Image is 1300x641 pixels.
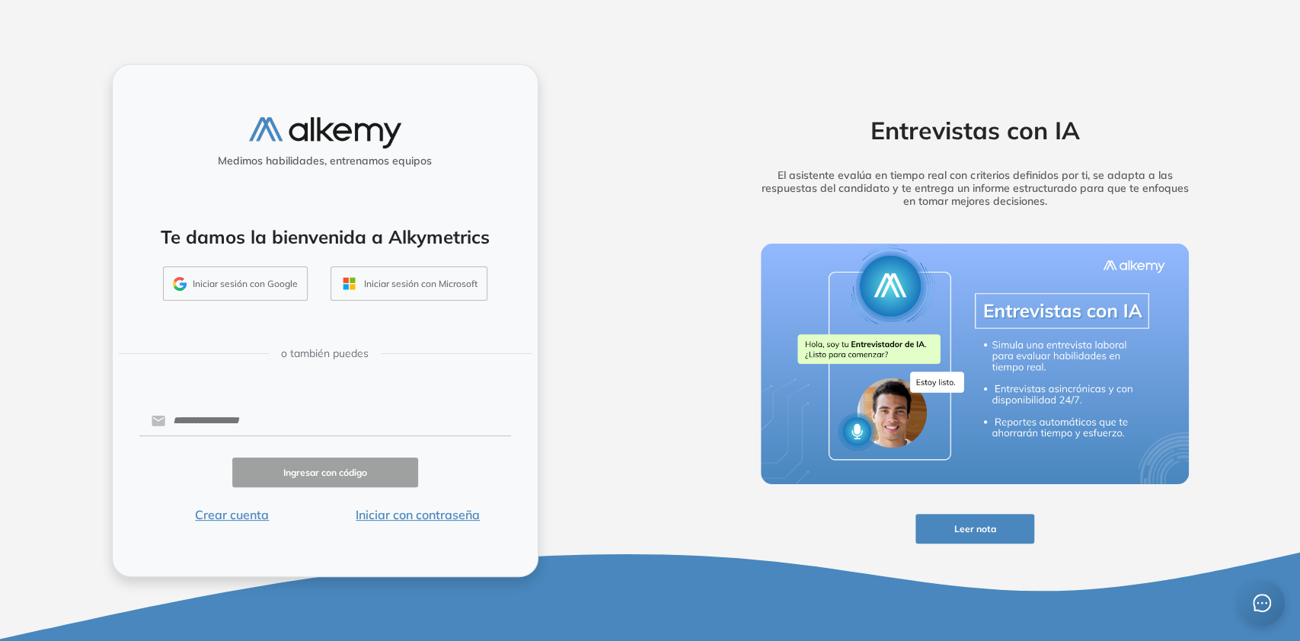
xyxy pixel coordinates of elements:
[331,266,487,301] button: Iniciar sesión con Microsoft
[340,275,358,292] img: OUTLOOK_ICON
[163,266,308,301] button: Iniciar sesión con Google
[119,155,532,167] h5: Medimos habilidades, entrenamos equipos
[737,116,1212,145] h2: Entrevistas con IA
[139,505,325,524] button: Crear cuenta
[1026,464,1300,641] div: Widget de chat
[133,226,518,248] h4: Te damos la bienvenida a Alkymetrics
[737,169,1212,207] h5: El asistente evalúa en tiempo real con criterios definidos por ti, se adapta a las respuestas del...
[915,514,1034,544] button: Leer nota
[1026,464,1300,641] iframe: Chat Widget
[232,458,418,487] button: Ingresar con código
[173,277,187,291] img: GMAIL_ICON
[761,244,1189,484] img: img-more-info
[281,346,369,362] span: o también puedes
[325,505,511,524] button: Iniciar con contraseña
[249,117,401,148] img: logo-alkemy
